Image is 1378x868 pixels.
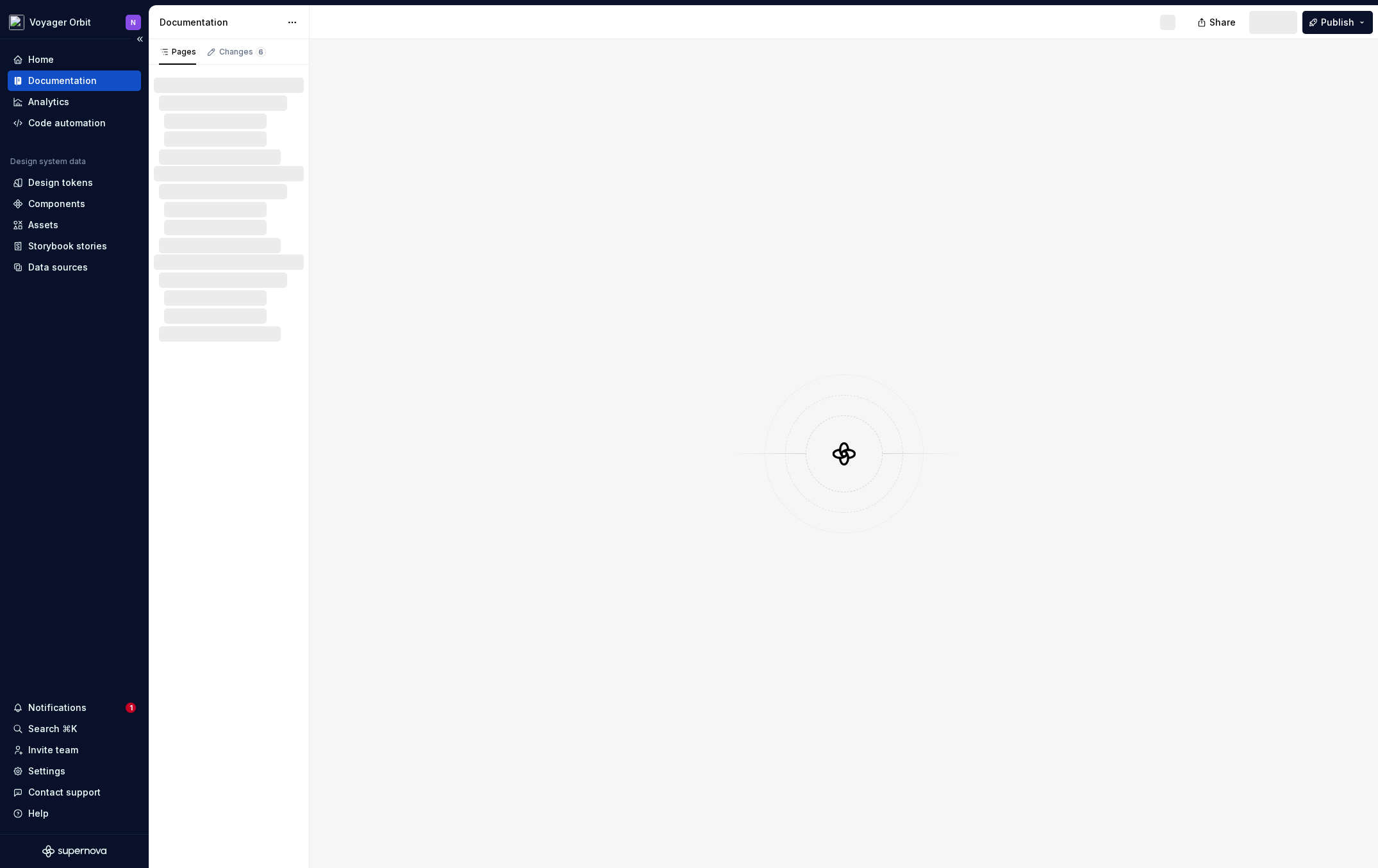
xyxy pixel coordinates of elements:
[28,807,49,820] div: Help
[10,156,86,167] div: Design system data
[28,117,106,129] div: Code automation
[126,703,136,713] span: 1
[8,49,141,70] a: Home
[1321,16,1354,29] span: Publish
[219,47,266,57] div: Changes
[1191,11,1244,34] button: Share
[8,719,141,739] button: Search ⌘K
[8,92,141,112] a: Analytics
[8,697,141,718] button: Notifications1
[28,176,93,189] div: Design tokens
[28,765,65,778] div: Settings
[131,30,149,48] button: Collapse sidebar
[28,74,97,87] div: Documentation
[28,786,101,799] div: Contact support
[8,71,141,91] a: Documentation
[8,761,141,781] a: Settings
[28,197,85,210] div: Components
[8,803,141,824] button: Help
[28,261,88,274] div: Data sources
[8,172,141,193] a: Design tokens
[1209,16,1236,29] span: Share
[28,96,69,108] div: Analytics
[8,236,141,256] a: Storybook stories
[9,15,24,30] img: e5527c48-e7d1-4d25-8110-9641689f5e10.png
[8,215,141,235] a: Assets
[3,8,146,36] button: Voyager OrbitN
[1302,11,1373,34] button: Publish
[28,701,87,714] div: Notifications
[28,240,107,253] div: Storybook stories
[28,219,58,231] div: Assets
[8,194,141,214] a: Components
[28,53,54,66] div: Home
[159,47,196,57] div: Pages
[8,257,141,278] a: Data sources
[28,722,77,735] div: Search ⌘K
[8,740,141,760] a: Invite team
[8,113,141,133] a: Code automation
[29,16,91,29] div: Voyager Orbit
[256,47,266,57] span: 6
[8,782,141,803] button: Contact support
[160,16,281,29] div: Documentation
[131,17,136,28] div: N
[28,744,78,756] div: Invite team
[42,845,106,858] svg: Supernova Logo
